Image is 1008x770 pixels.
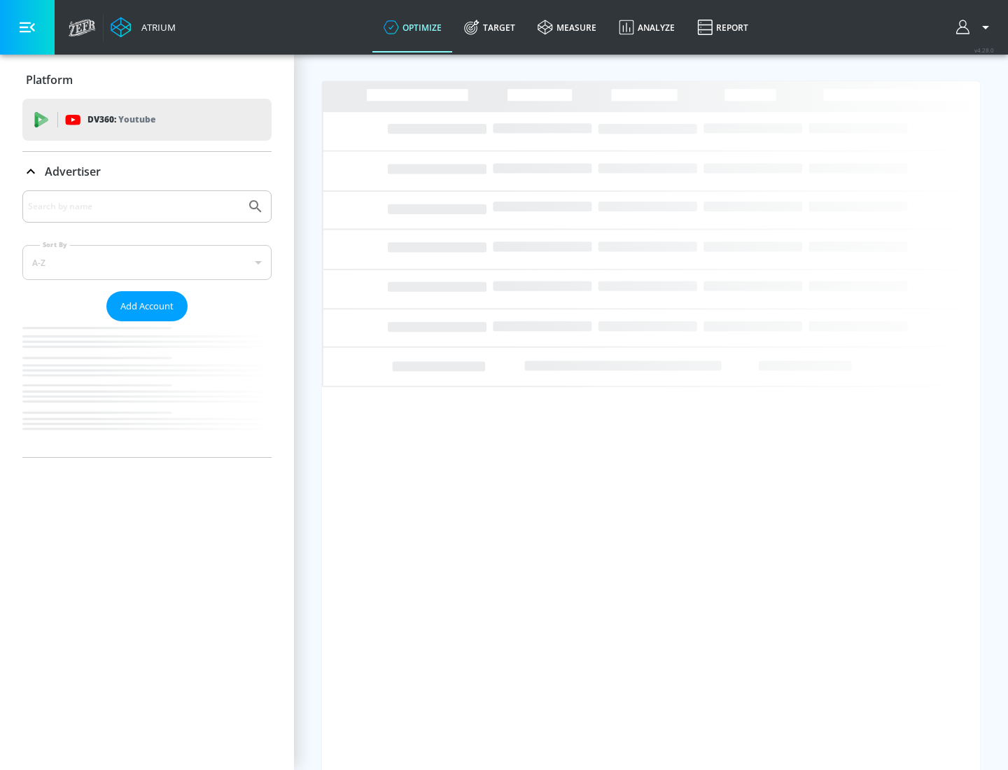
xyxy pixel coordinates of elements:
[118,112,155,127] p: Youtube
[526,2,608,52] a: measure
[22,321,272,457] nav: list of Advertiser
[111,17,176,38] a: Atrium
[372,2,453,52] a: optimize
[22,60,272,99] div: Platform
[453,2,526,52] a: Target
[22,99,272,141] div: DV360: Youtube
[22,152,272,191] div: Advertiser
[40,240,70,249] label: Sort By
[45,164,101,179] p: Advertiser
[120,298,174,314] span: Add Account
[686,2,759,52] a: Report
[26,72,73,87] p: Platform
[22,245,272,280] div: A-Z
[28,197,240,216] input: Search by name
[106,291,188,321] button: Add Account
[608,2,686,52] a: Analyze
[22,190,272,457] div: Advertiser
[87,112,155,127] p: DV360:
[974,46,994,54] span: v 4.28.0
[136,21,176,34] div: Atrium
